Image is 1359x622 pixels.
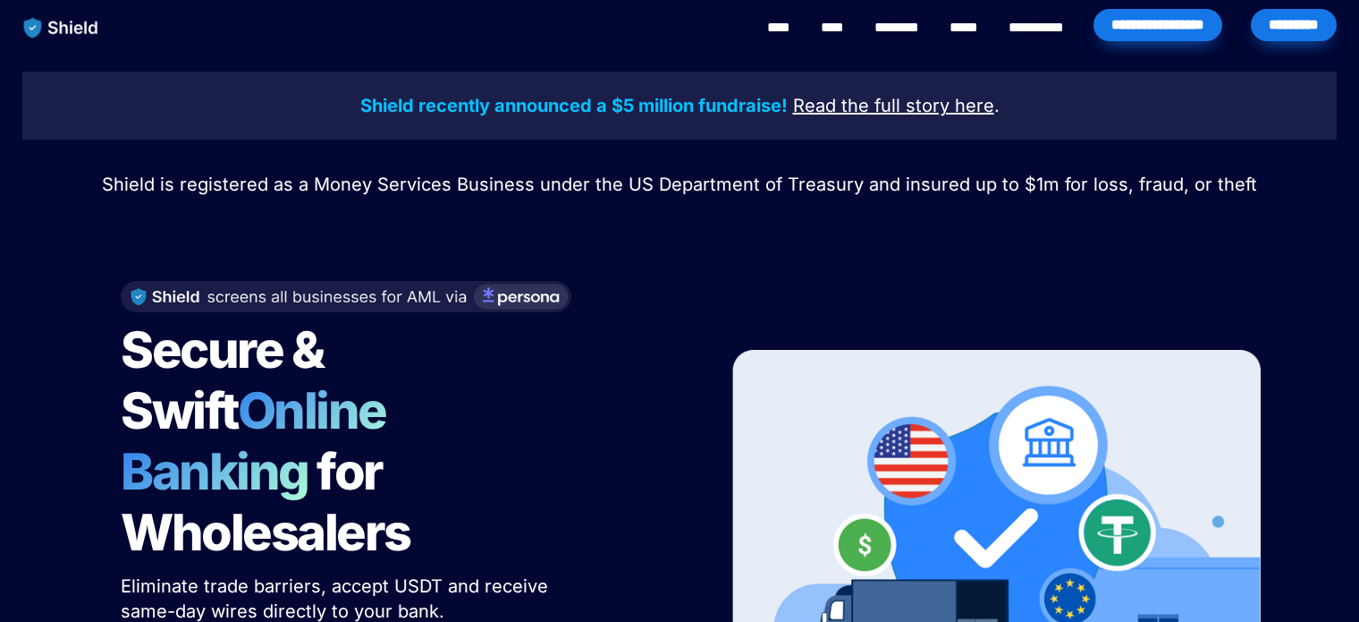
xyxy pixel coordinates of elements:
img: website logo [15,9,107,47]
span: . [994,95,1000,116]
strong: Shield recently announced a $5 million fundraise! [360,95,788,116]
a: here [955,98,994,115]
span: Online Banking [121,380,404,502]
span: for Wholesalers [121,441,410,563]
span: Shield is registered as a Money Services Business under the US Department of Treasury and insured... [102,174,1257,195]
u: Read the full story [793,95,950,116]
u: here [955,95,994,116]
span: Secure & Swift [121,320,332,441]
span: Eliminate trade barriers, accept USDT and receive same-day wires directly to your bank. [121,575,553,622]
a: Read the full story [793,98,950,115]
